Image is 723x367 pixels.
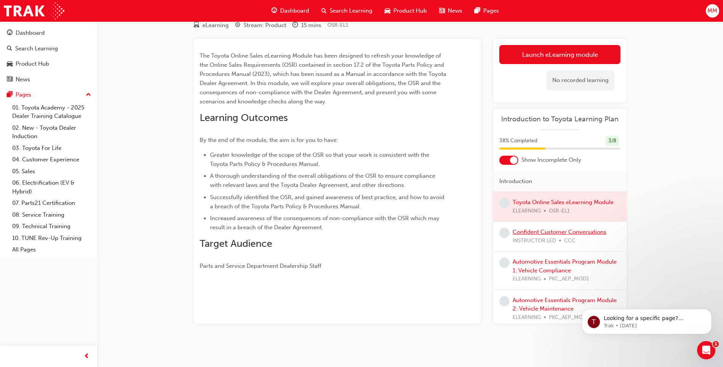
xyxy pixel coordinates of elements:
span: PKC_AEP_MOD1 [549,275,589,283]
a: 06. Electrification (EV & Hybrid) [9,177,94,197]
div: Pages [16,90,31,99]
a: Dashboard [3,26,94,40]
span: news-icon [7,76,13,83]
a: news-iconNews [433,3,468,19]
span: By the end of the module, the aim is for you to have: [200,137,338,143]
span: learningResourceType_ELEARNING-icon [194,22,199,29]
a: Search Learning [3,42,94,56]
a: 09. Technical Training [9,221,94,232]
a: guage-iconDashboard [265,3,315,19]
a: 04. Customer Experience [9,154,94,166]
a: 03. Toyota For Life [9,142,94,154]
span: PKC_AEP_MOD2 [549,313,590,322]
a: 02. New - Toyota Dealer Induction [9,122,94,142]
span: MM [707,6,717,15]
span: Show Incomplete Only [521,156,581,164]
span: guage-icon [7,30,13,37]
div: Search Learning [15,44,58,53]
button: MM [706,4,719,18]
span: Successfully identified the OSR, and gained awareness of best practice, and how to avoid a breach... [210,194,446,210]
a: car-iconProduct Hub [378,3,433,19]
span: News [448,6,462,15]
div: Type [194,21,229,30]
span: Search Learning [330,6,372,15]
iframe: Intercom live chat [697,341,715,359]
iframe: Intercom notifications message [571,293,723,346]
span: Introduction [499,177,532,186]
span: Learning resource code [327,22,348,28]
a: 08. Service Training [9,209,94,221]
a: Product Hub [3,57,94,71]
a: Confident Customer Conversations [513,229,606,235]
a: 01. Toyota Academy - 2025 Dealer Training Catalogue [9,102,94,122]
span: learningRecordVerb_NONE-icon [499,258,510,268]
div: 3 / 8 [606,136,619,146]
div: 15 mins [301,21,321,30]
a: Automotive Essentials Program Module 1: Vehicle Compliance [513,258,617,274]
a: 07. Parts21 Certification [9,197,94,209]
a: 05. Sales [9,166,94,177]
a: Launch eLearning module [499,45,620,64]
div: Product Hub [16,60,49,68]
span: pages-icon [475,6,480,16]
span: INSTRUCTOR LED [513,237,556,245]
span: 38 % Completed [499,137,537,145]
img: Trak [4,2,64,19]
span: news-icon [439,6,445,16]
a: Introduction to Toyota Learning Plan [499,115,620,124]
span: search-icon [321,6,327,16]
div: Stream: Product [244,21,286,30]
span: car-icon [7,61,13,68]
div: Duration [292,21,321,30]
span: A thorough understanding of the overall obligations of the OSR to ensure compliance with relevant... [210,172,437,188]
span: pages-icon [7,92,13,98]
div: News [16,75,30,84]
span: 1 [713,341,719,347]
span: target-icon [235,22,240,29]
span: prev-icon [84,352,90,361]
span: car-icon [385,6,390,16]
a: Automotive Essentials Program Module 2: Vehicle Maintenance [513,297,617,312]
button: Pages [3,88,94,102]
div: eLearning [202,21,229,30]
span: Target Audience [200,238,272,249]
span: Dashboard [280,6,309,15]
a: All Pages [9,244,94,256]
span: guage-icon [271,6,277,16]
span: learningRecordVerb_NONE-icon [499,228,510,238]
span: learningRecordVerb_NONE-icon [499,296,510,306]
span: learningRecordVerb_NONE-icon [499,198,510,208]
span: Greater knowledge of the scope of the OSR so that your work is consistent with the Toyota Parts P... [210,151,431,167]
span: The Toyota Online Sales eLearning Module has been designed to refresh your knowledge of the Onlin... [200,52,448,105]
span: Parts and Service Department Dealership Staff [200,262,321,269]
a: News [3,72,94,87]
span: ELEARNING [513,313,541,322]
span: up-icon [86,90,91,100]
button: DashboardSearch LearningProduct HubNews [3,24,94,88]
span: Product Hub [393,6,427,15]
span: Pages [483,6,499,15]
span: clock-icon [292,22,298,29]
div: Stream [235,21,286,30]
span: ELEARNING [513,275,541,283]
span: CCC [564,237,576,245]
div: Dashboard [16,29,45,37]
span: Learning Outcomes [200,112,288,124]
span: Increased awareness of the consequences of non-compliance with the OSR which may result in a brea... [210,215,441,231]
div: No recorded learning [547,70,614,90]
a: pages-iconPages [468,3,505,19]
span: search-icon [7,45,12,52]
a: search-iconSearch Learning [315,3,378,19]
a: 10. TUNE Rev-Up Training [9,232,94,244]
